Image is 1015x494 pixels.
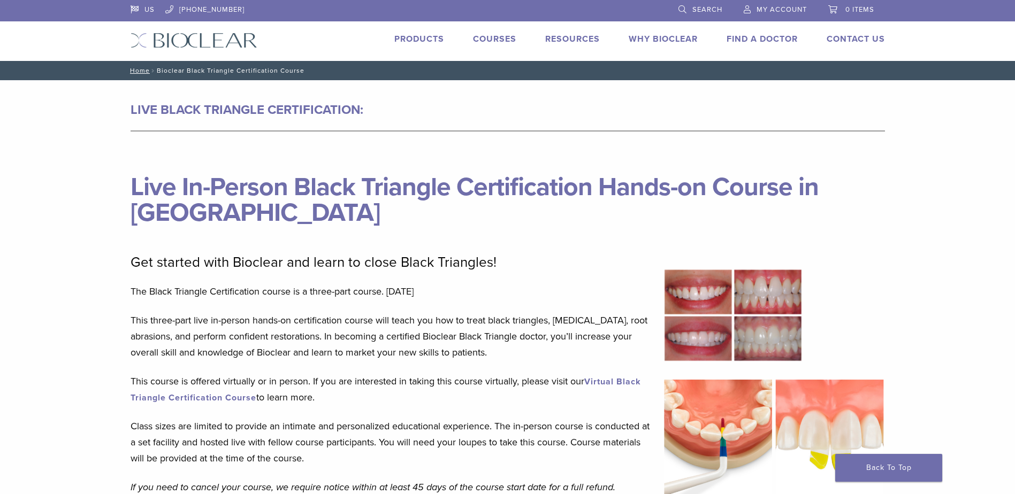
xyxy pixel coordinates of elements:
a: Home [127,67,150,74]
span: 0 items [845,5,874,14]
p: This three-part live in-person hands-on certification course will teach you how to treat black tr... [131,312,650,360]
p: This course is offered virtually or in person. If you are interested in taking this course virtua... [131,373,650,405]
a: Why Bioclear [629,34,698,44]
span: My Account [757,5,807,14]
p: The Black Triangle Certification course is a three-part course. [DATE] [131,283,650,299]
a: Back To Top [835,454,942,482]
p: Class sizes are limited to provide an intimate and personalized educational experience. The in-pe... [131,418,650,466]
h1: Live In-Person Black Triangle Certification Hands-on Course in [GEOGRAPHIC_DATA] [131,149,885,226]
a: Products [394,34,444,44]
span: Search [692,5,722,14]
strong: LIVE BLACK TRIANGLE CERTIFICATION: [131,102,363,118]
p: Get started with Bioclear and learn to close Black Triangles! [131,254,650,271]
a: Resources [545,34,600,44]
span: / [150,68,157,73]
a: Courses [473,34,516,44]
a: Find A Doctor [727,34,798,44]
nav: Bioclear Black Triangle Certification Course [123,61,893,80]
a: Contact Us [827,34,885,44]
img: Bioclear [131,33,257,48]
